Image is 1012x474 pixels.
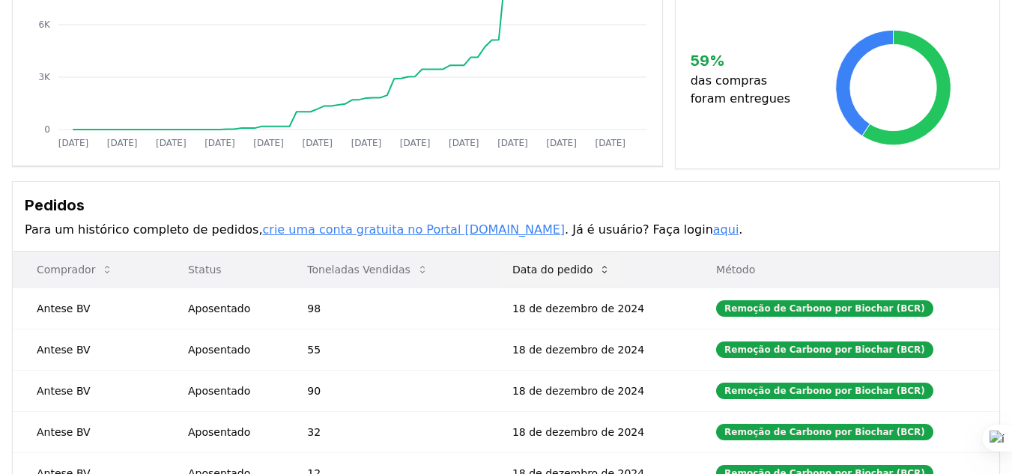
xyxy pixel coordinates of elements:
[25,255,125,285] button: Comprador
[37,264,95,276] font: Comprador
[188,426,250,438] font: Aposentado
[156,138,187,148] tspan: [DATE]
[351,138,382,148] tspan: [DATE]
[307,385,321,397] font: 90
[307,264,410,276] font: Toneladas Vendidas
[44,124,50,135] tspan: 0
[739,222,742,237] font: .
[512,344,644,356] font: 18 de dezembro de 2024
[713,222,739,237] a: aqui
[691,52,709,70] font: 59
[691,73,790,106] font: das compras foram entregues
[724,386,925,396] font: Remoção de Carbono por Biochar (BCR)
[709,52,725,70] font: %
[37,426,91,438] font: Antese BV
[295,255,440,285] button: Toneladas Vendidas
[253,138,284,148] tspan: [DATE]
[512,264,593,276] font: Data do pedido
[38,19,51,30] tspan: 6K
[303,138,333,148] tspan: [DATE]
[307,426,321,438] font: 32
[188,303,250,315] font: Aposentado
[565,222,713,237] font: . Já é usuário? Faça login
[37,344,91,356] font: Antese BV
[58,138,89,148] tspan: [DATE]
[307,303,321,315] font: 98
[25,196,85,214] font: Pedidos
[400,138,431,148] tspan: [DATE]
[38,72,51,82] tspan: 3K
[724,303,925,314] font: Remoção de Carbono por Biochar (BCR)
[37,385,91,397] font: Antese BV
[546,138,577,148] tspan: [DATE]
[107,138,138,148] tspan: [DATE]
[263,222,566,237] a: crie uma conta gratuita no Portal [DOMAIN_NAME]
[716,264,755,276] font: Método
[596,138,626,148] tspan: [DATE]
[188,385,250,397] font: Aposentado
[37,303,91,315] font: Antese BV
[512,426,644,438] font: 18 de dezembro de 2024
[512,303,644,315] font: 18 de dezembro de 2024
[497,138,528,148] tspan: [DATE]
[307,344,321,356] font: 55
[188,344,250,356] font: Aposentado
[724,427,925,437] font: Remoção de Carbono por Biochar (BCR)
[724,344,925,355] font: Remoção de Carbono por Biochar (BCR)
[449,138,479,148] tspan: [DATE]
[512,385,644,397] font: 18 de dezembro de 2024
[25,222,263,237] font: Para um histórico completo de pedidos,
[204,138,235,148] tspan: [DATE]
[188,264,222,276] font: Status
[500,255,623,285] button: Data do pedido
